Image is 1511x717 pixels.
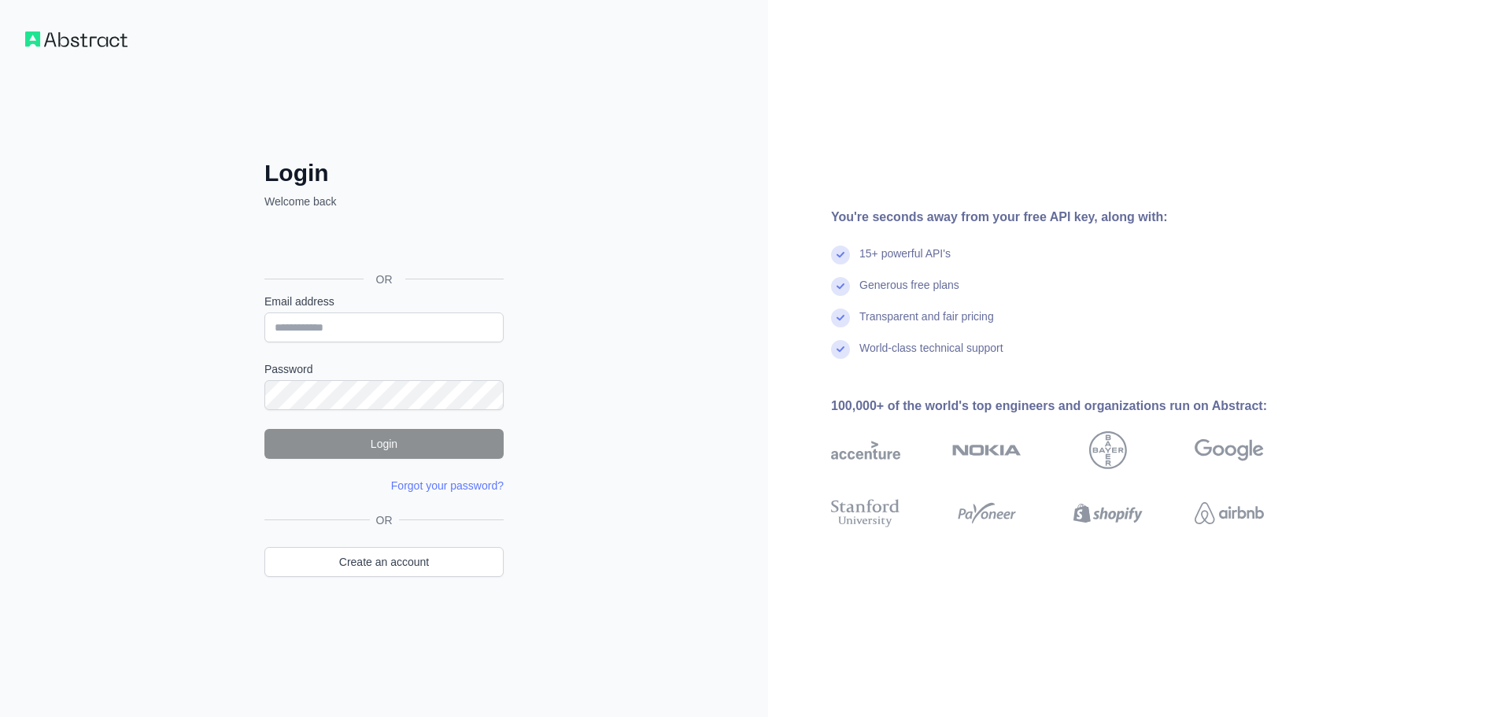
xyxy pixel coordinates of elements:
iframe: Sign in with Google Button [257,227,508,261]
img: airbnb [1195,496,1264,530]
span: OR [364,272,405,287]
div: Transparent and fair pricing [859,309,994,340]
span: OR [370,512,399,528]
p: Welcome back [264,194,504,209]
img: check mark [831,340,850,359]
a: Forgot your password? [391,479,504,492]
img: Workflow [25,31,127,47]
img: nokia [952,431,1021,469]
label: Password [264,361,504,377]
div: 100,000+ of the world's top engineers and organizations run on Abstract: [831,397,1314,416]
h2: Login [264,159,504,187]
img: check mark [831,309,850,327]
a: Create an account [264,547,504,577]
img: payoneer [952,496,1021,530]
img: shopify [1073,496,1143,530]
img: bayer [1089,431,1127,469]
label: Email address [264,294,504,309]
img: check mark [831,277,850,296]
div: World-class technical support [859,340,1003,371]
img: accenture [831,431,900,469]
div: 15+ powerful API's [859,246,951,277]
img: check mark [831,246,850,264]
button: Login [264,429,504,459]
div: You're seconds away from your free API key, along with: [831,208,1314,227]
img: google [1195,431,1264,469]
div: Generous free plans [859,277,959,309]
img: stanford university [831,496,900,530]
